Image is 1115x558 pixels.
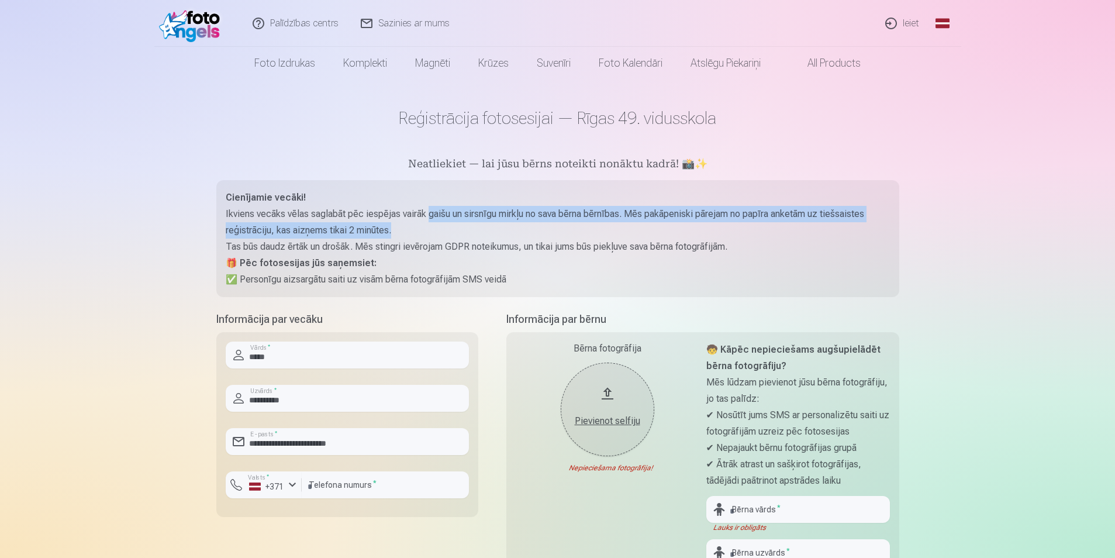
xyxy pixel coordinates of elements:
[249,481,284,492] div: +371
[226,206,890,239] p: Ikviens vecāks vēlas saglabāt pēc iespējas vairāk gaišu un sirsnīgu mirkļu no sava bērna bērnības...
[572,414,643,428] div: Pievienot selfiju
[585,47,676,80] a: Foto kalendāri
[226,239,890,255] p: Tas būs daudz ērtāk un drošāk. Mēs stingri ievērojam GDPR noteikumus, un tikai jums būs piekļuve ...
[523,47,585,80] a: Suvenīri
[401,47,464,80] a: Magnēti
[216,157,899,173] h5: Neatliekiet — lai jūsu bērns noteikti nonāktu kadrā! 📸✨
[706,344,881,371] strong: 🧒 Kāpēc nepieciešams augšupielādēt bērna fotogrāfiju?
[216,108,899,129] h1: Reģistrācija fotosesijai — Rīgas 49. vidusskola
[706,440,890,456] p: ✔ Nepajaukt bērnu fotogrāfijas grupā
[706,523,890,532] div: Lauks ir obligāts
[561,363,654,456] button: Pievienot selfiju
[676,47,775,80] a: Atslēgu piekariņi
[226,471,302,498] button: Valsts*+371
[706,407,890,440] p: ✔ Nosūtīt jums SMS ar personalizētu saiti uz fotogrāfijām uzreiz pēc fotosesijas
[329,47,401,80] a: Komplekti
[706,456,890,489] p: ✔ Ātrāk atrast un sašķirot fotogrāfijas, tādējādi paātrinot apstrādes laiku
[216,311,478,328] h5: Informācija par vecāku
[516,342,699,356] div: Bērna fotogrāfija
[226,257,377,268] strong: 🎁 Pēc fotosesijas jūs saņemsiet:
[775,47,875,80] a: All products
[159,5,226,42] img: /fa1
[516,463,699,473] div: Nepieciešama fotogrāfija!
[244,473,273,482] label: Valsts
[226,192,306,203] strong: Cienījamie vecāki!
[506,311,899,328] h5: Informācija par bērnu
[706,374,890,407] p: Mēs lūdzam pievienot jūsu bērna fotogrāfiju, jo tas palīdz:
[464,47,523,80] a: Krūzes
[240,47,329,80] a: Foto izdrukas
[226,271,890,288] p: ✅ Personīgu aizsargātu saiti uz visām bērna fotogrāfijām SMS veidā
